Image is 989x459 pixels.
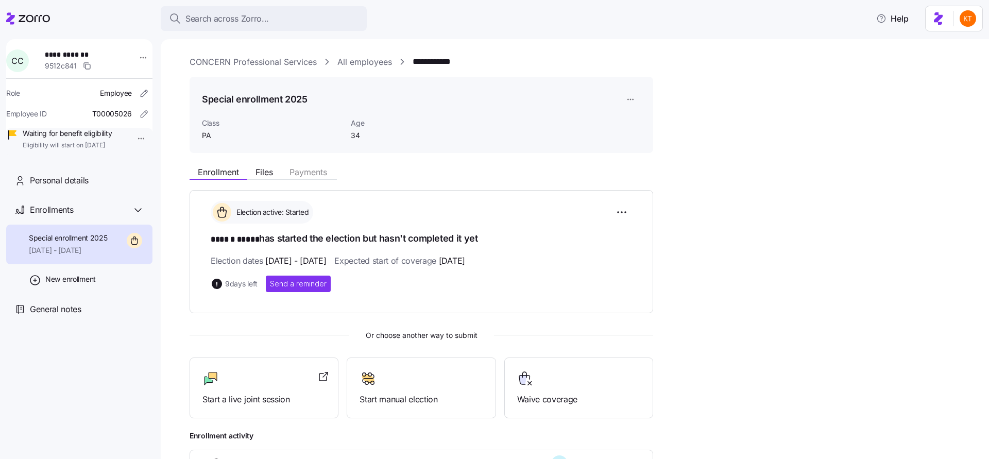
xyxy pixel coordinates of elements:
span: Employee ID [6,109,47,119]
span: Election active: Started [233,207,309,217]
h1: Special enrollment 2025 [202,93,308,106]
a: All employees [337,56,392,69]
a: CONCERN Professional Services [190,56,317,69]
span: C C [11,57,23,65]
span: Role [6,88,20,98]
span: [DATE] - [DATE] [29,245,108,256]
span: Expected start of coverage [334,254,465,267]
span: Start manual election [360,393,483,406]
button: Help [868,8,917,29]
span: Eligibility will start on [DATE] [23,141,112,150]
span: [DATE] - [DATE] [265,254,326,267]
span: Send a reminder [270,279,327,289]
span: Help [876,12,909,25]
span: Enrollment activity [190,431,653,441]
span: Election dates [211,254,326,267]
span: [DATE] [439,254,465,267]
img: aad2ddc74cf02b1998d54877cdc71599 [960,10,976,27]
span: Waive coverage [517,393,640,406]
span: Files [255,168,273,176]
span: Payments [289,168,327,176]
span: Special enrollment 2025 [29,233,108,243]
span: Waiting for benefit eligibility [23,128,112,139]
span: PA [202,130,343,141]
span: Personal details [30,174,89,187]
span: Search across Zorro... [185,12,269,25]
span: Class [202,118,343,128]
span: 9512c841 [45,61,77,71]
span: Or choose another way to submit [190,330,653,341]
span: New enrollment [45,274,96,284]
button: Search across Zorro... [161,6,367,31]
button: Send a reminder [266,276,331,292]
span: T00005026 [92,109,132,119]
h1: has started the election but hasn't completed it yet [211,232,632,246]
span: 34 [351,130,454,141]
span: 9 days left [225,279,258,289]
span: General notes [30,303,81,316]
span: Age [351,118,454,128]
span: Enrollment [198,168,239,176]
span: Enrollments [30,203,73,216]
span: Employee [100,88,132,98]
span: Start a live joint session [202,393,326,406]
